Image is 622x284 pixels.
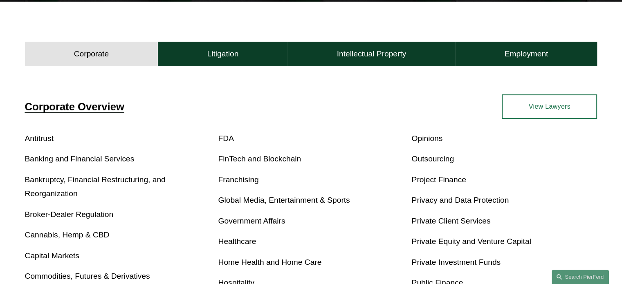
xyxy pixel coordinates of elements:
[25,272,150,280] a: Commodities, Futures & Derivatives
[74,49,109,59] h4: Corporate
[25,134,54,143] a: Antitrust
[218,134,234,143] a: FDA
[218,237,256,246] a: Healthcare
[337,49,406,59] h4: Intellectual Property
[411,237,531,246] a: Private Equity and Venture Capital
[25,154,135,163] a: Banking and Financial Services
[552,270,609,284] a: Search this site
[25,210,114,219] a: Broker-Dealer Regulation
[502,94,597,119] a: View Lawyers
[218,196,350,204] a: Global Media, Entertainment & Sports
[218,217,285,225] a: Government Affairs
[218,258,322,266] a: Home Health and Home Care
[411,196,509,204] a: Privacy and Data Protection
[411,258,501,266] a: Private Investment Funds
[25,101,124,112] a: Corporate Overview
[505,49,548,59] h4: Employment
[411,154,454,163] a: Outsourcing
[218,154,301,163] a: FinTech and Blockchain
[25,251,79,260] a: Capital Markets
[411,134,442,143] a: Opinions
[207,49,238,59] h4: Litigation
[25,175,166,198] a: Bankruptcy, Financial Restructuring, and Reorganization
[411,175,466,184] a: Project Finance
[411,217,490,225] a: Private Client Services
[218,175,259,184] a: Franchising
[25,230,110,239] a: Cannabis, Hemp & CBD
